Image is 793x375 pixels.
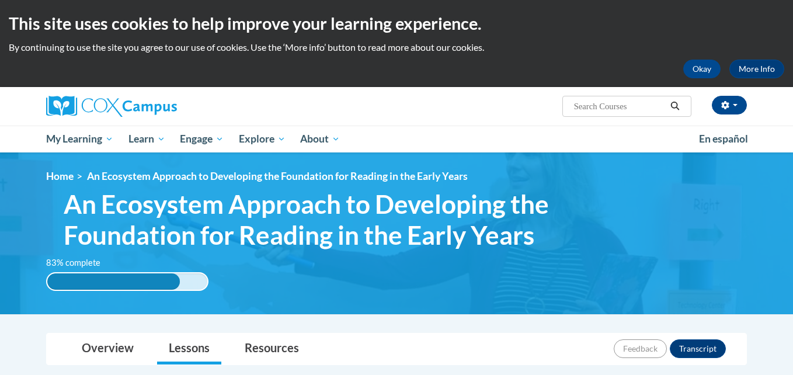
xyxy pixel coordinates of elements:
[729,60,784,78] a: More Info
[70,334,145,364] a: Overview
[9,12,784,35] h2: This site uses cookies to help improve your learning experience.
[231,126,293,152] a: Explore
[180,132,224,146] span: Engage
[239,132,286,146] span: Explore
[29,126,764,152] div: Main menu
[87,170,468,182] span: An Ecosystem Approach to Developing the Foundation for Reading in the Early Years
[691,127,756,151] a: En español
[64,189,585,251] span: An Ecosystem Approach to Developing the Foundation for Reading in the Early Years
[300,132,340,146] span: About
[712,96,747,114] button: Account Settings
[573,99,666,113] input: Search Courses
[699,133,748,145] span: En español
[46,256,113,269] label: 83% complete
[39,126,121,152] a: My Learning
[670,339,726,358] button: Transcript
[46,96,268,117] a: Cox Campus
[46,96,177,117] img: Cox Campus
[121,126,173,152] a: Learn
[683,60,721,78] button: Okay
[46,132,113,146] span: My Learning
[172,126,231,152] a: Engage
[293,126,348,152] a: About
[128,132,165,146] span: Learn
[157,334,221,364] a: Lessons
[46,170,74,182] a: Home
[9,41,784,54] p: By continuing to use the site you agree to our use of cookies. Use the ‘More info’ button to read...
[233,334,311,364] a: Resources
[666,99,684,113] button: Search
[47,273,180,290] div: 83% complete
[614,339,667,358] button: Feedback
